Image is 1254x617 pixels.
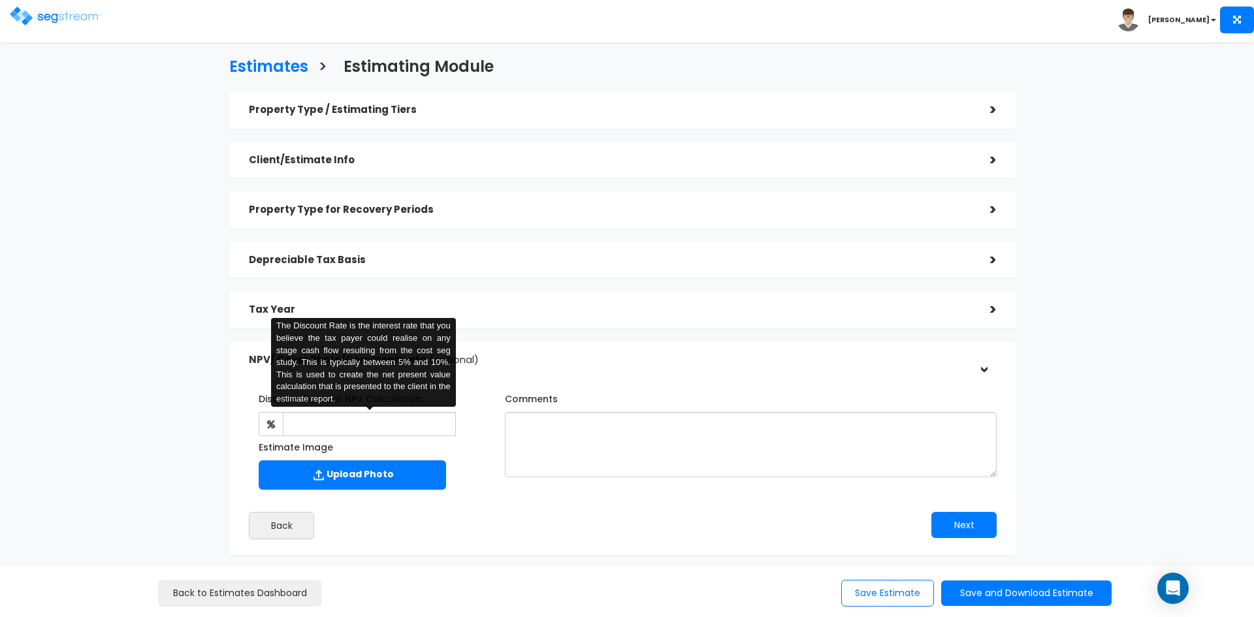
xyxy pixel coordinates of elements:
[271,318,456,407] div: The Discount Rate is the interest rate that you believe the tax payer could realise on any stage ...
[344,58,494,78] h3: Estimating Module
[973,347,993,373] div: >
[229,58,308,78] h3: Estimates
[841,580,934,607] button: Save Estimate
[311,467,327,483] img: Upload Icon
[158,580,321,607] a: Back to Estimates Dashboard
[259,388,423,405] label: Discount Rate for NPV Calculation:
[249,355,971,366] h5: NPV/ Cover Photo/Comments, etc.
[1157,573,1189,604] div: Open Intercom Messenger
[1148,15,1210,25] b: [PERSON_NAME]
[249,204,971,215] h5: Property Type for Recovery Periods
[971,150,997,170] div: >
[10,7,101,25] img: logo.png
[505,388,558,405] label: Comments
[971,250,997,270] div: >
[334,45,494,85] a: Estimating Module
[259,460,446,490] label: Upload Photo
[971,300,997,320] div: >
[219,45,308,85] a: Estimates
[941,580,1112,606] button: Save and Download Estimate
[971,100,997,120] div: >
[249,255,971,266] h5: Depreciable Tax Basis
[931,512,997,538] button: Next
[249,512,314,539] button: Back
[249,304,971,315] h5: Tax Year
[971,200,997,220] div: >
[1117,8,1140,31] img: avatar.png
[249,155,971,166] h5: Client/Estimate Info
[318,58,327,78] h3: >
[249,104,971,116] h5: Property Type / Estimating Tiers
[259,436,333,454] label: Estimate Image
